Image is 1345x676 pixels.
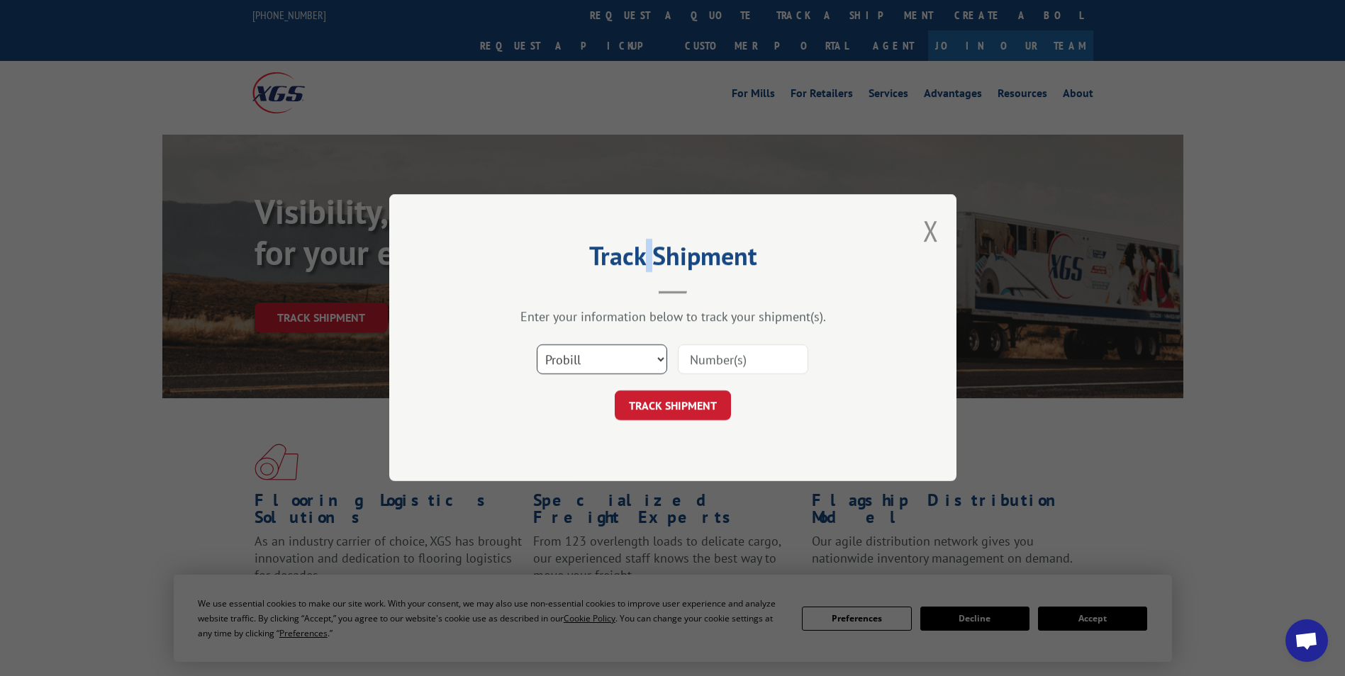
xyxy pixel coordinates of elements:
h2: Track Shipment [460,246,886,273]
div: Enter your information below to track your shipment(s). [460,309,886,325]
div: Open chat [1285,619,1328,662]
button: Close modal [923,212,939,249]
button: TRACK SHIPMENT [615,391,731,421]
input: Number(s) [678,345,808,375]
